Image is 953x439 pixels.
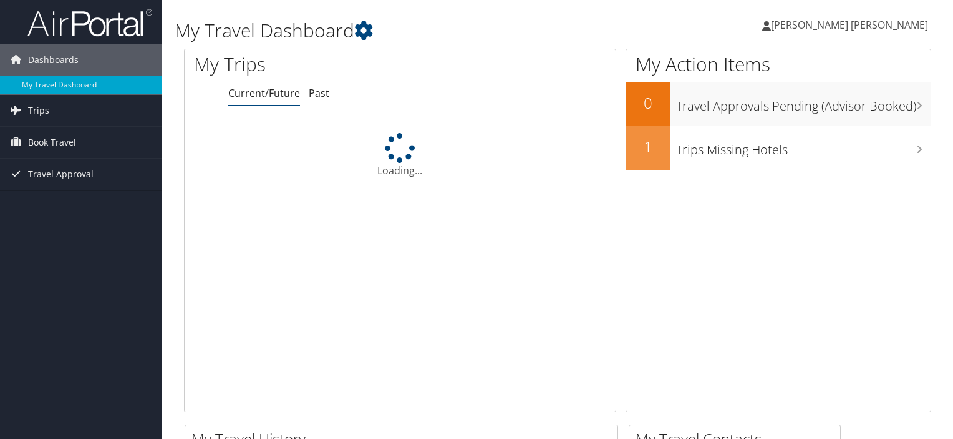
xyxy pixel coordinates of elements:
[28,159,94,190] span: Travel Approval
[626,51,931,77] h1: My Action Items
[185,133,616,178] div: Loading...
[626,82,931,126] a: 0Travel Approvals Pending (Advisor Booked)
[28,127,76,158] span: Book Travel
[626,126,931,170] a: 1Trips Missing Hotels
[194,51,427,77] h1: My Trips
[28,44,79,76] span: Dashboards
[676,91,931,115] h3: Travel Approvals Pending (Advisor Booked)
[27,8,152,37] img: airportal-logo.png
[175,17,685,44] h1: My Travel Dashboard
[626,136,670,157] h2: 1
[676,135,931,159] h3: Trips Missing Hotels
[762,6,941,44] a: [PERSON_NAME] [PERSON_NAME]
[309,86,329,100] a: Past
[28,95,49,126] span: Trips
[771,18,928,32] span: [PERSON_NAME] [PERSON_NAME]
[228,86,300,100] a: Current/Future
[626,92,670,114] h2: 0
